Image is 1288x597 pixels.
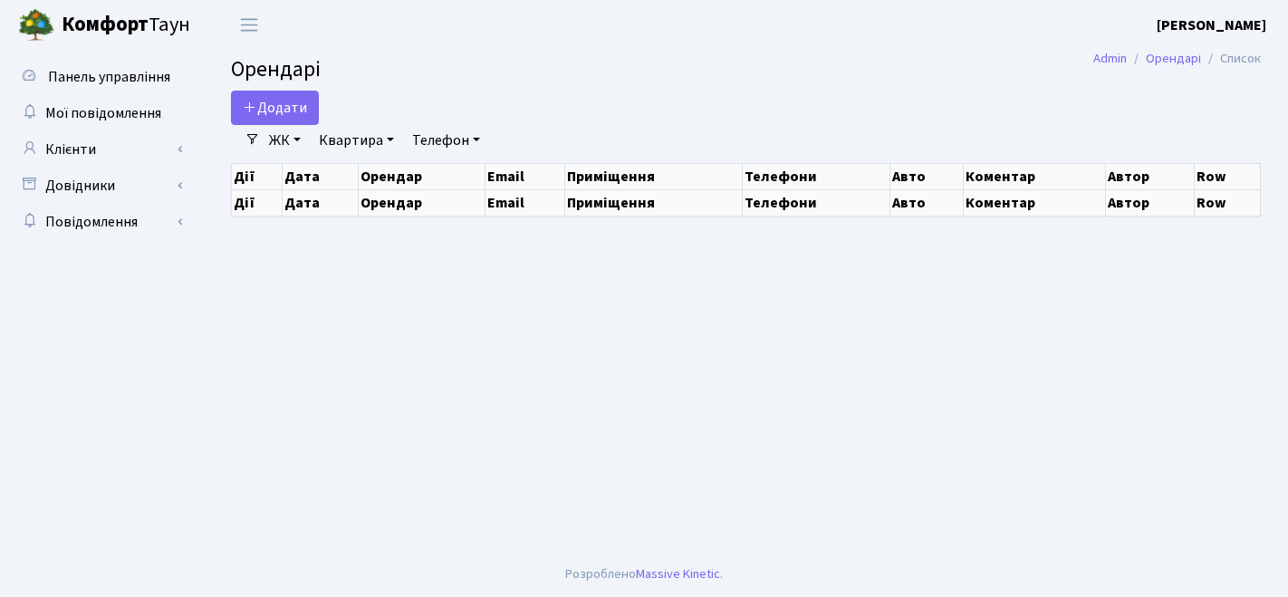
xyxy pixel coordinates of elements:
th: Дата [282,189,358,216]
b: [PERSON_NAME] [1157,15,1266,35]
th: Авто [890,189,964,216]
a: Орендарі [1146,49,1201,68]
img: logo.png [18,7,54,43]
a: Admin [1093,49,1127,68]
a: Повідомлення [9,204,190,240]
a: Квартира [312,125,401,156]
a: Панель управління [9,59,190,95]
nav: breadcrumb [1066,40,1288,78]
a: Додати [231,91,319,125]
th: Дії [232,189,283,216]
th: Коментар [963,163,1105,189]
th: Телефони [743,189,890,216]
a: ЖК [262,125,308,156]
span: Орендарі [231,53,321,85]
th: Авто [890,163,964,189]
th: Автор [1106,163,1195,189]
a: Телефон [405,125,487,156]
span: Панель управління [48,67,170,87]
span: Таун [62,10,190,41]
th: Приміщення [565,163,743,189]
a: Клієнти [9,131,190,168]
th: Email [485,189,565,216]
b: Комфорт [62,10,149,39]
button: Переключити навігацію [226,10,272,40]
th: Автор [1106,189,1195,216]
th: Орендар [359,189,485,216]
th: Email [485,163,565,189]
th: Дії [232,163,283,189]
span: Мої повідомлення [45,103,161,123]
div: Розроблено . [565,564,723,584]
th: Row [1195,163,1261,189]
th: Приміщення [565,189,743,216]
a: [PERSON_NAME] [1157,14,1266,36]
span: Додати [243,98,307,118]
th: Дата [282,163,358,189]
a: Довідники [9,168,190,204]
th: Телефони [743,163,890,189]
li: Список [1201,49,1261,69]
th: Орендар [359,163,485,189]
a: Мої повідомлення [9,95,190,131]
a: Massive Kinetic [636,564,720,583]
th: Row [1195,189,1261,216]
th: Коментар [963,189,1105,216]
